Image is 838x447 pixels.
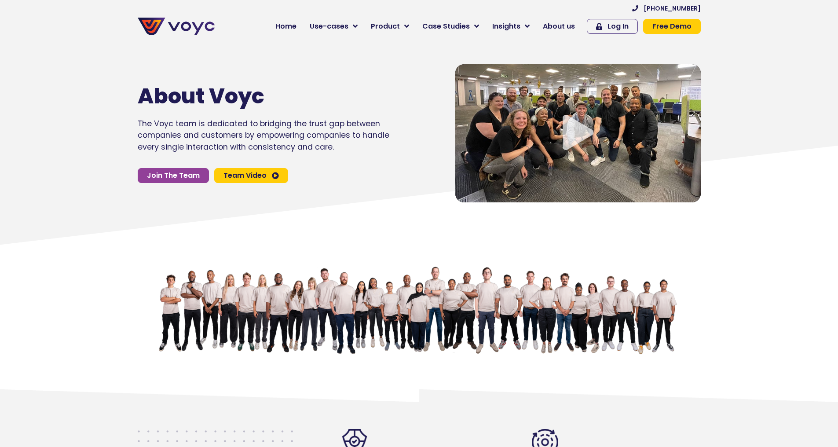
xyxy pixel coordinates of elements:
[560,115,596,151] div: Video play button
[303,18,364,35] a: Use-cases
[587,19,638,34] a: Log In
[422,21,470,32] span: Case Studies
[543,21,575,32] span: About us
[138,84,363,109] h1: About Voyc
[643,19,701,34] a: Free Demo
[147,172,200,179] span: Join The Team
[652,23,692,30] span: Free Demo
[214,168,288,183] a: Team Video
[416,18,486,35] a: Case Studies
[536,18,582,35] a: About us
[632,5,701,11] a: [PHONE_NUMBER]
[644,5,701,11] span: [PHONE_NUMBER]
[607,23,629,30] span: Log In
[486,18,536,35] a: Insights
[371,21,400,32] span: Product
[138,18,215,35] img: voyc-full-logo
[364,18,416,35] a: Product
[269,18,303,35] a: Home
[138,168,209,183] a: Join The Team
[138,118,389,153] p: The Voyc team is dedicated to bridging the trust gap between companies and customers by empowerin...
[310,21,348,32] span: Use-cases
[492,21,520,32] span: Insights
[223,172,267,179] span: Team Video
[275,21,296,32] span: Home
